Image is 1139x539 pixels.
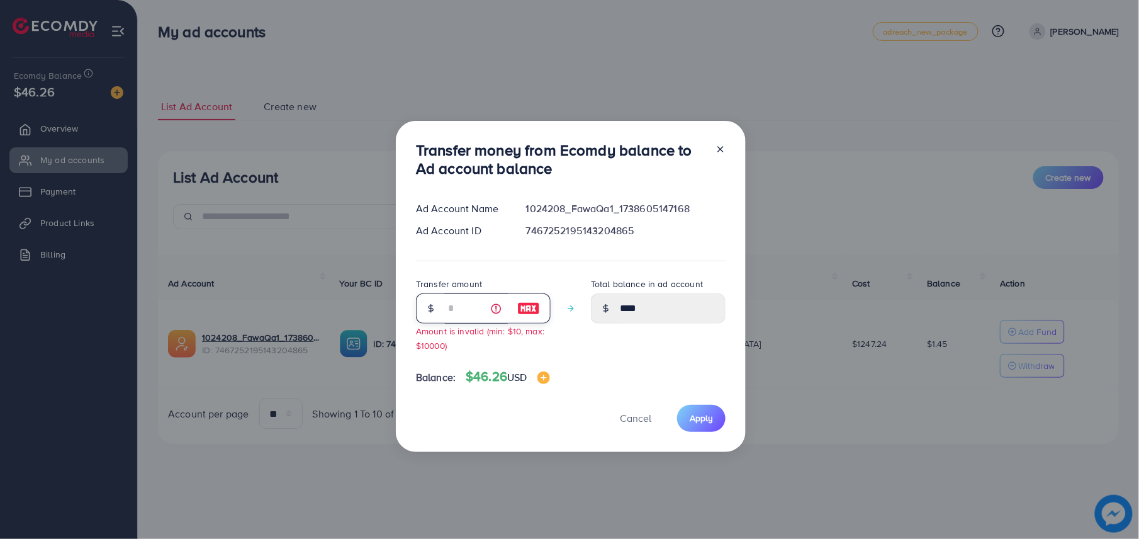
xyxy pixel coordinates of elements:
span: USD [507,370,527,384]
div: Ad Account ID [406,224,516,238]
img: image [537,372,550,384]
span: Balance: [416,370,456,385]
div: Ad Account Name [406,201,516,216]
span: Apply [690,412,713,424]
label: Transfer amount [416,278,482,290]
h4: $46.26 [466,369,549,385]
div: 7467252195143204865 [516,224,736,238]
h3: Transfer money from Ecomdy balance to Ad account balance [416,141,705,178]
div: 1024208_FawaQa1_1738605147168 [516,201,736,216]
img: image [517,301,540,316]
button: Apply [677,405,726,432]
button: Cancel [604,405,667,432]
span: Cancel [620,411,651,425]
small: Amount is invalid (min: $10, max: $10000) [416,325,544,351]
label: Total balance in ad account [591,278,703,290]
